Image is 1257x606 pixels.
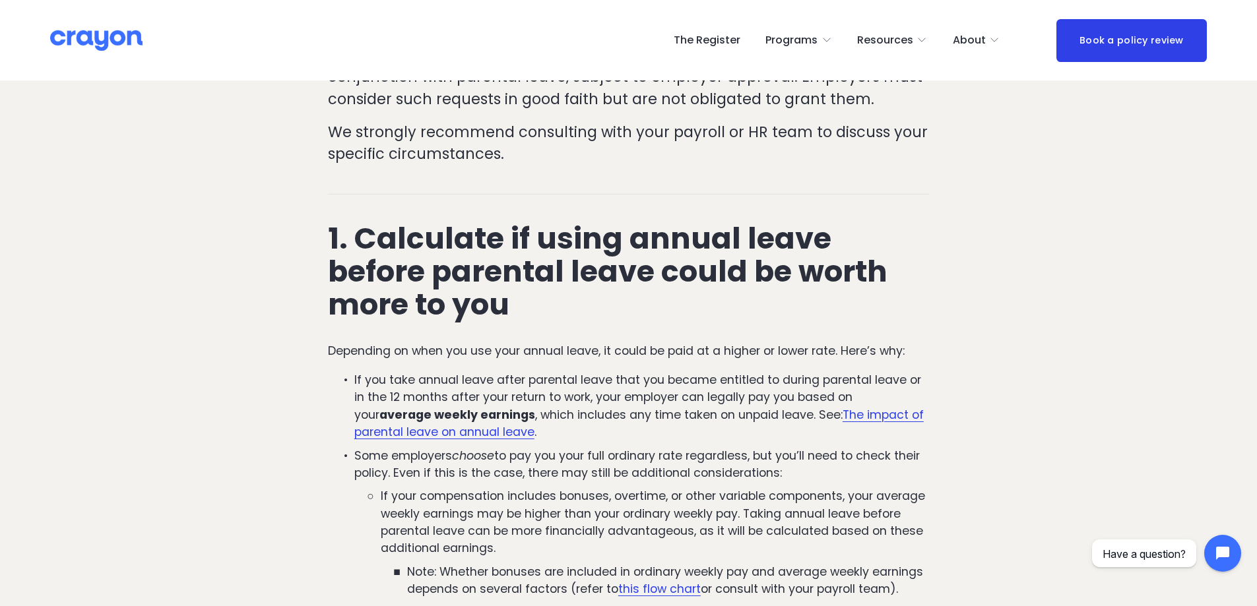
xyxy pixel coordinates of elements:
p: Note: Whether bonuses are included in ordinary weekly pay and average weekly earnings depends on ... [407,563,929,598]
a: The Register [674,30,740,51]
img: Crayon [50,29,143,52]
a: this flow chart [618,581,701,597]
p: Some employers to pay you your full ordinary rate regardless, but you’ll need to check their poli... [354,447,929,482]
em: choose [452,448,494,464]
strong: average weekly earnings [379,407,535,423]
a: Book a policy review [1056,19,1207,62]
span: About [953,31,986,50]
p: We strongly recommend consulting with your payroll or HR team to discuss your specific circumstan... [328,121,929,166]
p: If you take annual leave after parental leave that you became entitled to during parental leave o... [354,371,929,441]
p: Depending on when you use your annual leave, it could be paid at a higher or lower rate. Here’s why: [328,342,929,359]
p: If your compensation includes bonuses, overtime, or other variable components, your average weekl... [381,487,929,557]
span: Programs [765,31,818,50]
a: folder dropdown [857,30,928,51]
span: Resources [857,31,913,50]
h2: 1. Calculate if using annual leave before parental leave could be worth more to you [328,222,929,321]
a: folder dropdown [953,30,1000,51]
a: The impact of parental leave on annual leave [354,407,924,440]
a: folder dropdown [765,30,832,51]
